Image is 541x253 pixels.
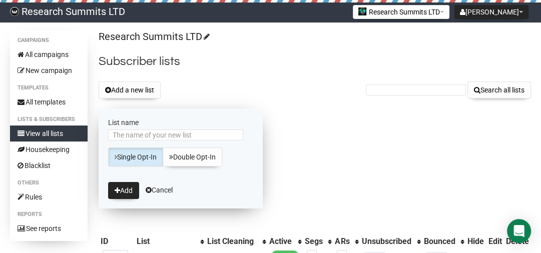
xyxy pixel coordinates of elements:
div: ARs [335,236,349,246]
div: Open Intercom Messenger [507,219,531,243]
a: All templates [10,94,88,110]
th: Edit: No sort applied, sorting is disabled [486,234,503,248]
li: Reports [10,208,88,220]
div: Bounced [424,236,456,246]
th: List Cleaning: No sort applied, activate to apply an ascending sort [205,234,267,248]
a: All campaigns [10,46,88,62]
a: Single Opt-In [108,147,163,166]
div: List Cleaning [207,236,257,246]
th: ID: No sort applied, sorting is disabled [99,234,134,248]
button: Research Summits LTD [353,5,449,19]
a: Double Opt-In [163,147,222,166]
th: Segs: No sort applied, activate to apply an ascending sort [303,234,333,248]
button: [PERSON_NAME] [454,5,528,19]
li: Templates [10,82,88,94]
div: Edit [488,236,501,246]
div: Hide [467,236,484,246]
a: New campaign [10,62,88,78]
th: Unsubscribed: No sort applied, activate to apply an ascending sort [360,234,422,248]
th: ARs: No sort applied, activate to apply an ascending sort [333,234,359,248]
div: Active [269,236,293,246]
div: Unsubscribed [362,236,412,246]
div: ID [101,236,132,246]
a: See reports [10,220,88,236]
img: bccbfd5974049ef095ce3c15df0eef5a [10,7,19,16]
a: View all lists [10,125,88,141]
h2: Subscriber lists [99,52,531,70]
a: Rules [10,189,88,205]
button: Add a new list [99,81,161,98]
th: Bounced: No sort applied, activate to apply an ascending sort [422,234,466,248]
th: Active: No sort applied, activate to apply an ascending sort [267,234,303,248]
div: List [137,236,195,246]
img: 2.jpg [358,7,366,15]
label: List name [108,118,253,127]
li: Campaigns [10,34,88,46]
input: The name of your new list [108,129,243,140]
li: Others [10,177,88,189]
div: Segs [305,236,323,246]
a: Housekeeping [10,141,88,157]
a: Blacklist [10,157,88,173]
a: Research Summits LTD [99,30,208,42]
th: List: No sort applied, activate to apply an ascending sort [135,234,205,248]
th: Delete: No sort applied, sorting is disabled [504,234,531,248]
a: Cancel [146,186,173,194]
div: Delete [506,236,529,246]
button: Add [108,182,139,199]
button: Search all lists [467,81,531,98]
li: Lists & subscribers [10,113,88,125]
th: Hide: No sort applied, sorting is disabled [465,234,486,248]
